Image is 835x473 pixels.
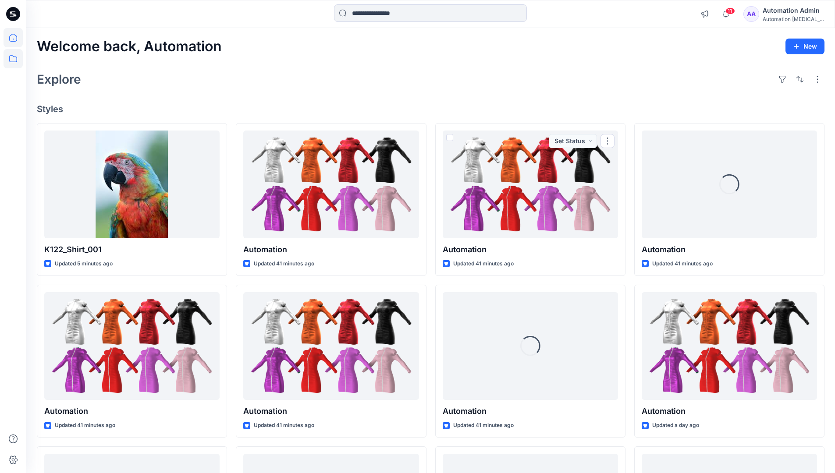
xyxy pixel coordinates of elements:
[44,131,220,239] a: K122_Shirt_001
[785,39,824,54] button: New
[55,421,115,430] p: Updated 41 minutes ago
[652,421,699,430] p: Updated a day ago
[743,6,759,22] div: AA
[254,259,314,268] p: Updated 41 minutes ago
[642,292,817,400] a: Automation
[254,421,314,430] p: Updated 41 minutes ago
[243,405,419,417] p: Automation
[37,72,81,86] h2: Explore
[44,405,220,417] p: Automation
[642,405,817,417] p: Automation
[453,421,514,430] p: Updated 41 minutes ago
[652,259,713,268] p: Updated 41 minutes ago
[243,244,419,256] p: Automation
[763,5,824,16] div: Automation Admin
[443,405,618,417] p: Automation
[243,131,419,239] a: Automation
[763,16,824,22] div: Automation [MEDICAL_DATA]...
[55,259,113,268] p: Updated 5 minutes ago
[443,244,618,256] p: Automation
[243,292,419,400] a: Automation
[44,244,220,256] p: K122_Shirt_001
[642,244,817,256] p: Automation
[453,259,514,268] p: Updated 41 minutes ago
[37,39,222,55] h2: Welcome back, Automation
[725,7,735,14] span: 11
[37,104,824,114] h4: Styles
[44,292,220,400] a: Automation
[443,131,618,239] a: Automation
